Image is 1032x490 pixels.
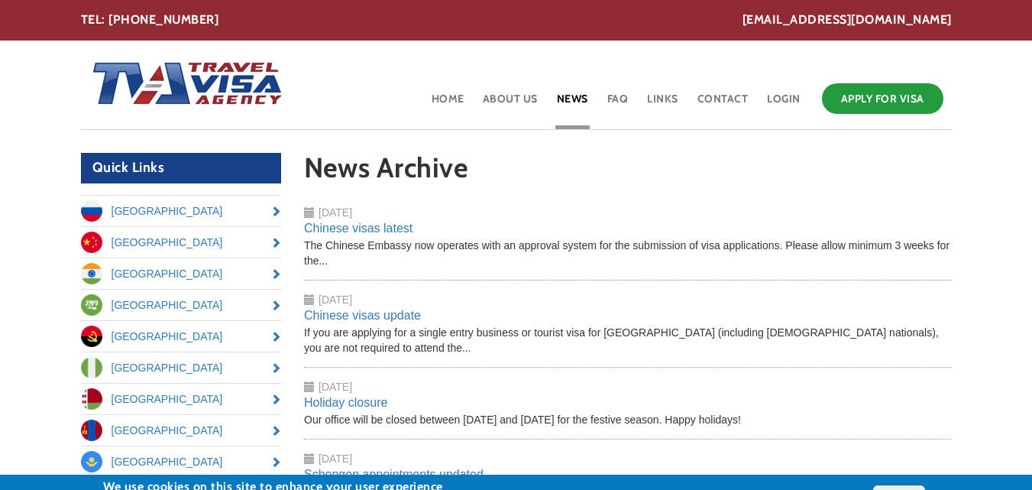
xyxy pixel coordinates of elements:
a: Chinese visas update [304,309,421,322]
a: [GEOGRAPHIC_DATA] [81,196,282,226]
a: Contact [696,80,750,129]
a: News [555,80,590,129]
a: [GEOGRAPHIC_DATA] [81,352,282,383]
span: Our office will be closed between [DATE] and [DATE] for the festive season. Happy holidays! [304,414,741,426]
h1: News Archive [304,153,952,190]
a: Schengen appointments updated [304,468,484,481]
span: [DATE] [319,294,352,306]
a: [EMAIL_ADDRESS][DOMAIN_NAME] [742,11,952,29]
img: Home [81,47,284,123]
a: [GEOGRAPHIC_DATA] [81,258,282,289]
a: Login [765,80,802,129]
a: FAQ [606,80,630,129]
a: Holiday closure [304,396,387,409]
a: Chinese visas latest [304,222,412,235]
span: [DATE] [319,206,352,219]
span: [DATE] [319,381,352,393]
a: Home [430,80,466,129]
span: [DATE] [319,453,352,465]
a: [GEOGRAPHIC_DATA] [81,384,282,414]
a: About Us [481,80,539,129]
a: [GEOGRAPHIC_DATA] [81,415,282,446]
span: The Chinese Embassy now operates with an approval system for the submission of visa applications.... [304,239,950,267]
span: If you are applying for a single entry business or tourist visa for [GEOGRAPHIC_DATA] (including ... [304,326,939,354]
a: [GEOGRAPHIC_DATA] [81,290,282,320]
a: Apply for Visa [822,83,943,114]
a: [GEOGRAPHIC_DATA] [81,227,282,258]
a: [GEOGRAPHIC_DATA] [81,446,282,477]
a: [GEOGRAPHIC_DATA] [81,321,282,352]
div: TEL: [PHONE_NUMBER] [81,11,952,29]
a: Links [645,80,680,129]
